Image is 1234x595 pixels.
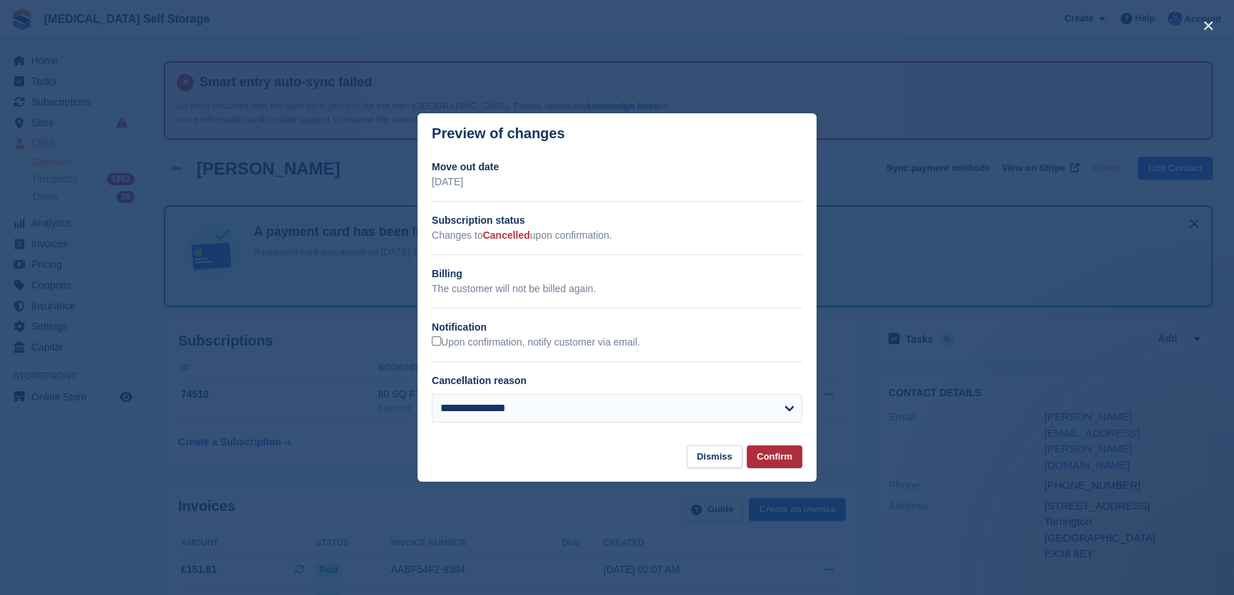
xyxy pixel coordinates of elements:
[432,320,802,335] h2: Notification
[432,175,802,190] p: [DATE]
[747,445,802,469] button: Confirm
[432,281,802,296] p: The customer will not be billed again.
[432,267,802,281] h2: Billing
[432,375,527,386] label: Cancellation reason
[1197,14,1220,37] button: close
[432,213,802,228] h2: Subscription status
[687,445,742,469] button: Dismiss
[432,228,802,243] p: Changes to upon confirmation.
[483,229,530,241] span: Cancelled
[432,336,640,349] label: Upon confirmation, notify customer via email.
[432,125,565,142] p: Preview of changes
[432,160,802,175] h2: Move out date
[432,336,441,346] input: Upon confirmation, notify customer via email.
